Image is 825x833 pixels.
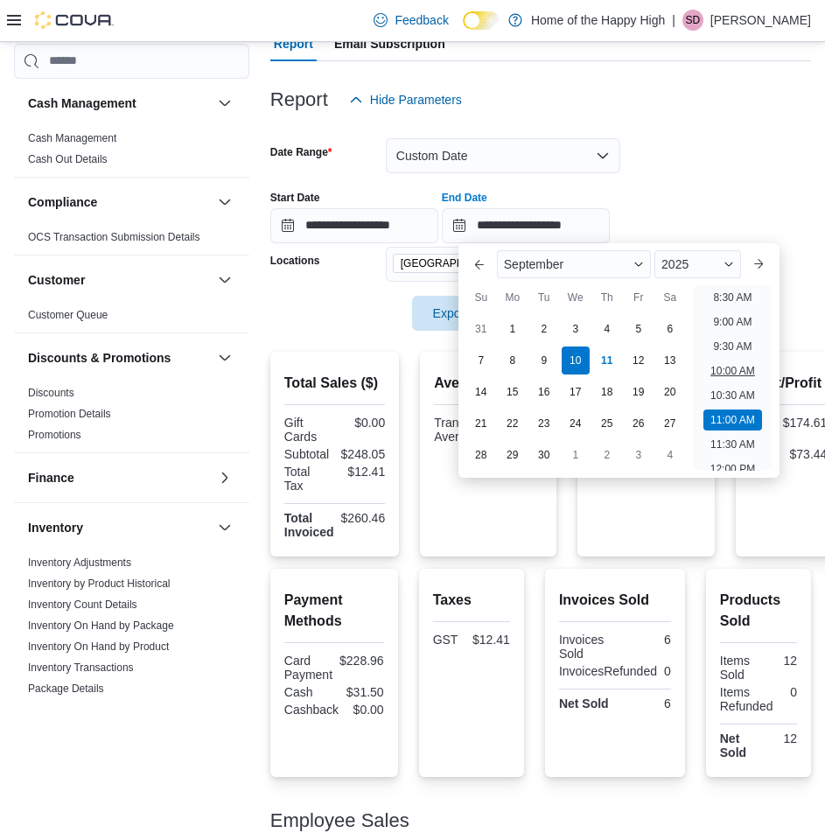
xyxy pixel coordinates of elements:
div: day-6 [656,315,684,343]
button: Cash Management [214,93,235,114]
div: Customer [14,304,249,332]
p: [PERSON_NAME] [710,10,811,31]
div: 0 [664,664,671,678]
h3: Report [270,89,328,110]
div: day-24 [562,409,590,437]
div: day-23 [530,409,558,437]
div: Cash [284,685,331,699]
p: Home of the Happy High [531,10,665,31]
a: Inventory Transactions [28,661,134,674]
div: day-1 [562,441,590,469]
div: $228.96 [339,654,384,668]
button: Discounts & Promotions [28,349,211,367]
div: Total Tax [284,465,332,493]
div: day-13 [656,346,684,374]
li: 10:00 AM [703,360,762,381]
div: day-2 [530,315,558,343]
div: $260.46 [341,511,386,525]
button: Hide Parameters [342,82,469,117]
span: Inventory On Hand by Package [28,619,174,633]
div: Tu [530,283,558,311]
a: Cash Management [28,132,116,144]
li: 11:30 AM [703,434,762,455]
button: Previous Month [465,250,493,278]
a: Package Details [28,682,104,695]
label: Locations [270,254,320,268]
div: Gift Cards [284,416,332,444]
div: Cash Management [14,128,249,177]
h2: Invoices Sold [559,590,671,611]
span: Inventory Adjustments [28,556,131,570]
div: 6 [619,696,671,710]
div: We [562,283,590,311]
span: Inventory by Product Historical [28,577,171,591]
h2: Products Sold [720,590,797,632]
div: day-21 [467,409,495,437]
h3: Compliance [28,193,97,211]
div: day-2 [593,441,621,469]
div: Fr [625,283,653,311]
span: [GEOGRAPHIC_DATA] - [GEOGRAPHIC_DATA] - Fire & Flower [401,255,537,272]
div: day-14 [467,378,495,406]
button: Custom Date [386,138,620,173]
div: day-30 [530,441,558,469]
div: $12.41 [472,633,510,647]
a: Inventory Adjustments [28,556,131,569]
div: day-22 [499,409,527,437]
div: Th [593,283,621,311]
span: 2025 [661,257,689,271]
div: day-3 [625,441,653,469]
a: Promotions [28,429,81,441]
div: day-25 [593,409,621,437]
h3: Customer [28,271,85,289]
div: day-16 [530,378,558,406]
span: Package Details [28,682,104,696]
span: Customer Queue [28,308,108,322]
span: Inventory On Hand by Product [28,640,169,654]
button: Inventory [214,517,235,538]
div: 12 [762,731,797,745]
input: Dark Mode [463,11,500,30]
li: 10:30 AM [703,385,762,406]
a: Feedback [367,3,455,38]
div: Card Payment [284,654,332,682]
input: Press the down key to open a popover containing a calendar. [270,208,438,243]
div: day-18 [593,378,621,406]
div: 6 [619,633,671,647]
button: Customer [28,271,211,289]
div: day-7 [467,346,495,374]
li: 8:30 AM [706,287,759,308]
div: day-5 [625,315,653,343]
div: Inventory [14,552,249,811]
button: Export [412,296,510,331]
div: 0 [780,685,797,699]
span: Email Subscription [334,26,445,61]
div: GST [433,633,465,647]
label: End Date [442,191,487,205]
img: Cova [35,11,114,29]
div: $0.00 [346,703,384,717]
div: day-8 [499,346,527,374]
h3: Inventory [28,519,83,536]
div: $0.00 [338,416,385,430]
div: Discounts & Promotions [14,382,249,452]
strong: Net Sold [720,731,746,759]
div: $12.41 [338,465,385,479]
button: Inventory [28,519,211,536]
button: Next month [745,250,773,278]
div: September, 2025 [465,313,686,471]
button: Customer [214,269,235,290]
li: 9:30 AM [706,336,759,357]
div: Sa [656,283,684,311]
div: Mo [499,283,527,311]
div: day-4 [656,441,684,469]
div: InvoicesRefunded [559,664,657,678]
a: Inventory Count Details [28,598,137,611]
span: Promotions [28,428,81,442]
div: day-11 [593,346,621,374]
div: day-29 [499,441,527,469]
div: day-19 [625,378,653,406]
label: Date Range [270,145,332,159]
p: | [672,10,675,31]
